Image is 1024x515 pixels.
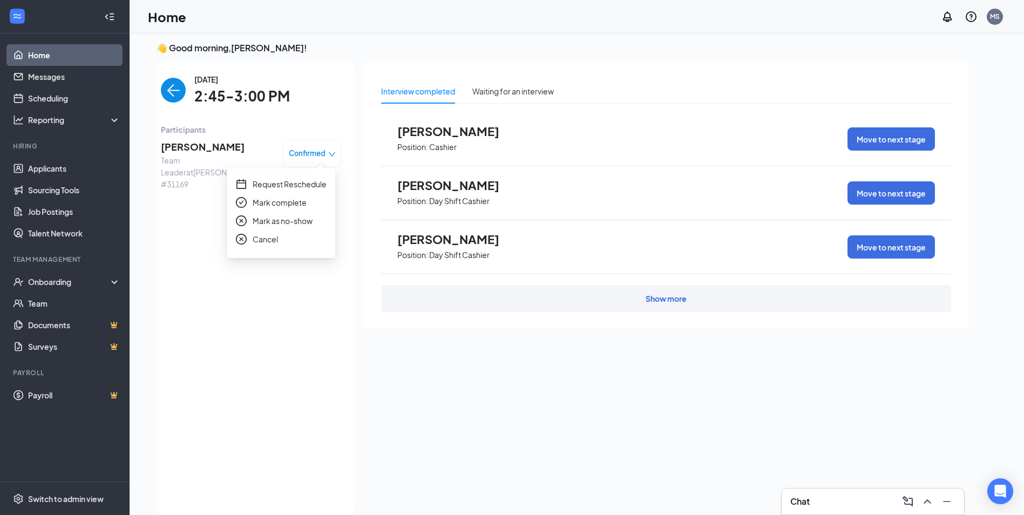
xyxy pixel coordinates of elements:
[253,196,307,208] span: Mark complete
[940,495,953,508] svg: Minimize
[397,232,516,246] span: [PERSON_NAME]
[161,139,274,154] span: [PERSON_NAME]
[13,276,24,287] svg: UserCheck
[161,78,186,103] button: back-button
[161,154,274,190] span: Team Leader at [PERSON_NAME] #31169
[253,178,327,190] span: Request Reschedule
[236,197,247,208] span: check-circle
[28,384,120,406] a: PayrollCrown
[104,11,115,22] svg: Collapse
[236,179,247,189] span: calendar
[236,215,247,226] span: close-circle
[847,235,935,259] button: Move to next stage
[328,151,336,158] span: down
[28,493,104,504] div: Switch to admin view
[990,12,1000,21] div: MS
[397,250,428,260] p: Position:
[13,493,24,504] svg: Settings
[938,493,955,510] button: Minimize
[429,250,490,260] p: Day Shift Cashier
[13,114,24,125] svg: Analysis
[28,276,111,287] div: Onboarding
[899,493,917,510] button: ComposeMessage
[253,233,278,245] span: Cancel
[12,11,23,22] svg: WorkstreamLogo
[397,196,428,206] p: Position:
[28,44,120,66] a: Home
[28,336,120,357] a: SurveysCrown
[194,73,290,85] span: [DATE]
[901,495,914,508] svg: ComposeMessage
[847,181,935,205] button: Move to next stage
[28,114,121,125] div: Reporting
[13,141,118,151] div: Hiring
[13,368,118,377] div: Payroll
[429,196,490,206] p: Day Shift Cashier
[397,124,516,138] span: [PERSON_NAME]
[646,293,687,304] div: Show more
[28,293,120,314] a: Team
[289,148,325,159] span: Confirmed
[790,496,810,507] h3: Chat
[253,215,313,227] span: Mark as no-show
[157,42,968,54] h3: 👋 Good morning, [PERSON_NAME] !
[381,85,455,97] div: Interview completed
[397,142,428,152] p: Position:
[472,85,554,97] div: Waiting for an interview
[161,124,341,135] span: Participants
[28,66,120,87] a: Messages
[921,495,934,508] svg: ChevronUp
[28,87,120,109] a: Scheduling
[28,179,120,201] a: Sourcing Tools
[919,493,936,510] button: ChevronUp
[148,8,186,26] h1: Home
[28,314,120,336] a: DocumentsCrown
[28,222,120,244] a: Talent Network
[965,10,978,23] svg: QuestionInfo
[13,255,118,264] div: Team Management
[28,158,120,179] a: Applicants
[847,127,935,151] button: Move to next stage
[397,178,516,192] span: [PERSON_NAME]
[941,10,954,23] svg: Notifications
[194,85,290,107] span: 2:45-3:00 PM
[236,234,247,245] span: close-circle
[28,201,120,222] a: Job Postings
[429,142,457,152] p: Cashier
[987,478,1013,504] div: Open Intercom Messenger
